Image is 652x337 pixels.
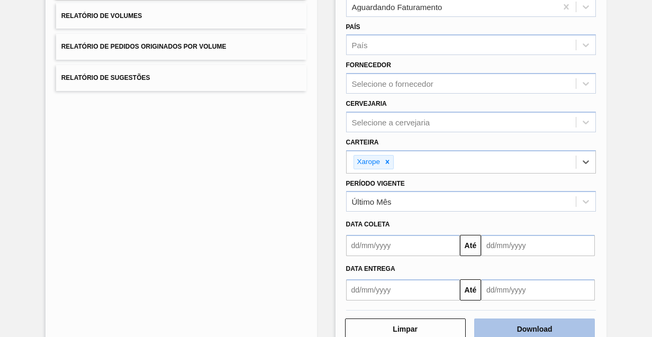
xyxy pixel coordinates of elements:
[346,235,460,256] input: dd/mm/yyyy
[346,221,390,228] span: Data coleta
[352,117,430,126] div: Selecione a cervejaria
[352,197,392,206] div: Último Mês
[460,235,481,256] button: Até
[61,12,142,20] span: Relatório de Volumes
[61,43,227,50] span: Relatório de Pedidos Originados por Volume
[346,180,405,187] label: Período Vigente
[56,65,306,91] button: Relatório de Sugestões
[354,156,382,169] div: Xarope
[352,2,442,11] div: Aguardando Faturamento
[346,139,379,146] label: Carteira
[346,265,395,272] span: Data entrega
[346,61,391,69] label: Fornecedor
[56,34,306,60] button: Relatório de Pedidos Originados por Volume
[346,279,460,300] input: dd/mm/yyyy
[460,279,481,300] button: Até
[352,79,433,88] div: Selecione o fornecedor
[481,235,595,256] input: dd/mm/yyyy
[481,279,595,300] input: dd/mm/yyyy
[61,74,150,81] span: Relatório de Sugestões
[346,100,387,107] label: Cervejaria
[346,23,360,31] label: País
[352,41,368,50] div: País
[56,3,306,29] button: Relatório de Volumes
